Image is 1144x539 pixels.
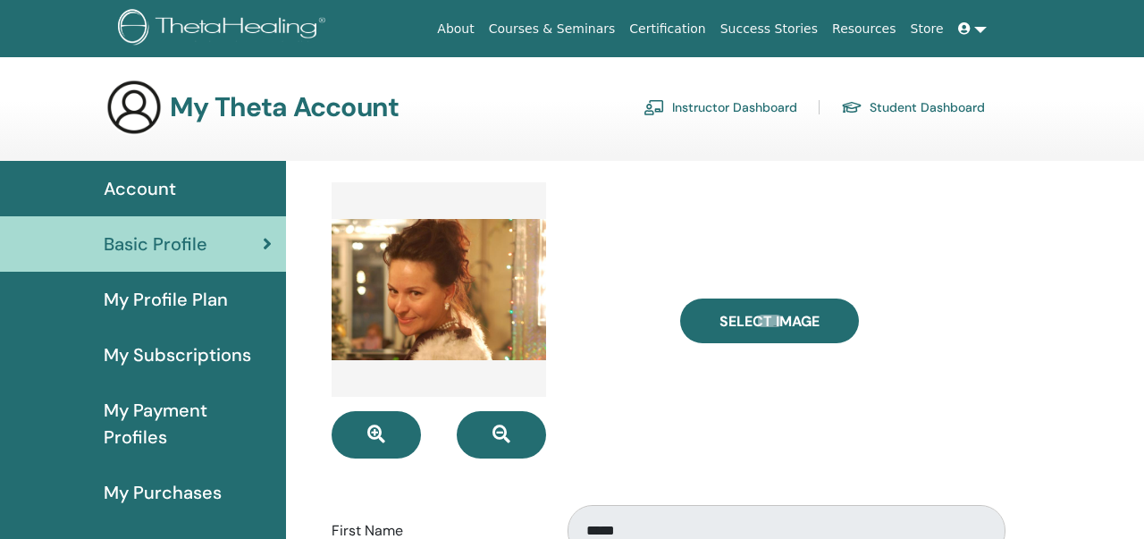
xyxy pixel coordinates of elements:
[482,13,623,46] a: Courses & Seminars
[104,341,251,368] span: My Subscriptions
[430,13,481,46] a: About
[841,93,985,122] a: Student Dashboard
[758,315,781,327] input: Select Image
[841,100,862,115] img: graduation-cap.svg
[622,13,712,46] a: Certification
[643,93,797,122] a: Instructor Dashboard
[104,231,207,257] span: Basic Profile
[104,286,228,313] span: My Profile Plan
[118,9,332,49] img: logo.png
[643,99,665,115] img: chalkboard-teacher.svg
[719,312,820,331] span: Select Image
[105,79,163,136] img: generic-user-icon.jpg
[104,479,222,506] span: My Purchases
[904,13,951,46] a: Store
[825,13,904,46] a: Resources
[104,397,272,451] span: My Payment Profiles
[713,13,825,46] a: Success Stories
[170,91,399,123] h3: My Theta Account
[104,175,176,202] span: Account
[332,182,546,397] img: default.jpg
